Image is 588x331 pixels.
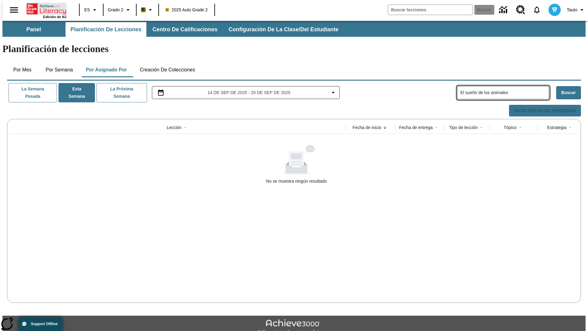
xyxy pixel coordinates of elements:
[18,317,62,331] button: Support Offline
[266,178,327,184] div: No se muestra ningún resultado
[478,124,485,131] button: Sort
[224,22,343,37] button: Configuración de la clase/del estudiante
[31,322,58,326] span: Support Offline
[433,124,440,131] button: Sort
[449,124,478,131] div: Tipo de lección
[330,89,337,96] svg: Collapse Date Range Filter
[496,2,512,18] a: Centro de información
[545,2,564,18] button: Escoja un nuevo avatar
[138,4,156,15] button: Boost El color de la clase es anaranjado claro. Cambiar el color de la clase.
[9,83,57,102] button: La semana pasada
[3,22,64,37] button: Panel
[547,124,566,131] div: Estrategia
[148,22,222,37] button: Centro de calificaciones
[142,6,145,13] span: B
[381,124,389,131] button: Sort
[108,7,123,13] span: Grado 2
[512,2,529,18] a: Centro de recursos, Se abrirá en una pestaña nueva.
[352,124,381,131] div: Fecha de inicio
[2,21,586,37] div: Subbarra de navegación
[155,89,337,96] button: Seleccione el intervalo de fechas opción del menú
[567,7,577,13] span: Tauto
[461,88,549,97] input: Buscar lecciones asignadas
[2,43,586,55] h1: Planificación de lecciones
[96,83,147,102] button: La próxima semana
[43,15,66,19] span: Edición de NJ
[388,5,473,15] input: Buscar campo
[84,7,90,13] span: ES
[27,3,66,15] a: Portada
[81,63,132,77] button: Por asignado por
[182,124,189,131] button: Sort
[7,63,38,77] button: Por mes
[58,83,95,102] button: Esta semana
[548,4,561,16] img: avatar image
[556,86,581,99] button: Buscar
[9,145,583,184] div: No se muestra ningún resultado
[81,4,101,15] button: Lenguaje: ES, Selecciona un idioma
[167,124,181,131] div: Lección
[208,89,290,96] span: 14 de sep de 2025 - 20 de sep de 2025
[5,1,23,19] button: Abrir el menú lateral
[105,4,134,15] button: Grado: Grado 2, Elige un grado
[166,7,208,13] span: 2025 Auto Grade 2
[66,22,146,37] button: Planificación de lecciones
[503,124,516,131] div: Tópico
[135,63,200,77] button: Creación de colecciones
[27,2,66,19] div: Portada
[567,124,574,131] button: Sort
[517,124,524,131] button: Sort
[564,4,588,15] button: Perfil/Configuración
[529,2,545,18] a: Notificaciones
[2,22,344,37] div: Subbarra de navegación
[41,63,78,77] button: Por semana
[399,124,433,131] div: Fecha de entrega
